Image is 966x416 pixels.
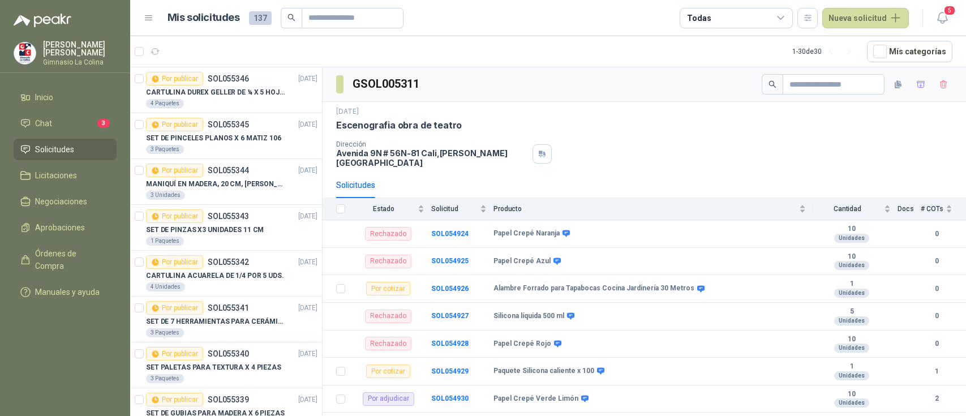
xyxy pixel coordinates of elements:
[146,118,203,131] div: Por publicar
[365,337,411,350] div: Rechazado
[14,217,117,238] a: Aprobaciones
[493,229,560,238] b: Papel Crepé Naranja
[813,335,891,344] b: 10
[834,261,869,270] div: Unidades
[365,227,411,241] div: Rechazado
[146,347,203,361] div: Por publicar
[208,75,249,83] p: SOL055346
[35,143,74,156] span: Solicitudes
[363,392,414,406] div: Por adjudicar
[14,42,36,64] img: Company Logo
[834,234,869,243] div: Unidades
[867,41,952,62] button: Mís categorías
[898,198,921,220] th: Docs
[921,338,952,349] b: 0
[822,8,909,28] button: Nueva solicitud
[813,252,891,261] b: 10
[813,205,882,213] span: Cantidad
[834,316,869,325] div: Unidades
[298,211,317,222] p: [DATE]
[834,289,869,298] div: Unidades
[146,393,203,406] div: Por publicar
[130,297,322,342] a: Por publicarSOL055341[DATE] SET DE 7 HERRAMIENTAS PARA CERÁMICA, [PERSON_NAME]3 Paquetes
[146,191,185,200] div: 3 Unidades
[298,165,317,176] p: [DATE]
[146,209,203,223] div: Por publicar
[146,316,287,327] p: SET DE 7 HERRAMIENTAS PARA CERÁMICA, [PERSON_NAME]
[493,340,551,349] b: Papel Crepé Rojo
[14,165,117,186] a: Licitaciones
[921,393,952,404] b: 2
[35,169,77,182] span: Licitaciones
[366,282,410,295] div: Por cotizar
[834,371,869,380] div: Unidades
[146,362,281,373] p: SET PALETAS PARA TEXTURA X 4 PIEZAS
[14,191,117,212] a: Negociaciones
[208,350,249,358] p: SOL055340
[146,145,184,154] div: 3 Paquetes
[352,205,415,213] span: Estado
[768,80,776,88] span: search
[146,164,203,177] div: Por publicar
[146,72,203,85] div: Por publicar
[14,87,117,108] a: Inicio
[365,310,411,323] div: Rechazado
[813,198,898,220] th: Cantidad
[43,41,117,57] p: [PERSON_NAME] [PERSON_NAME]
[336,148,528,168] p: Avenida 9N # 56N-81 Cali , [PERSON_NAME][GEOGRAPHIC_DATA]
[14,113,117,134] a: Chat3
[298,349,317,359] p: [DATE]
[921,311,952,321] b: 0
[249,11,272,25] span: 137
[813,225,891,234] b: 10
[834,344,869,353] div: Unidades
[431,198,493,220] th: Solicitud
[431,367,469,375] a: SOL054929
[834,398,869,408] div: Unidades
[14,14,71,27] img: Logo peakr
[813,390,891,399] b: 10
[35,286,100,298] span: Manuales y ayuda
[813,362,891,371] b: 1
[353,75,421,93] h3: GSOL005311
[493,312,564,321] b: Silicona líquida 500 ml
[130,159,322,205] a: Por publicarSOL055344[DATE] MANIQUÍ EN MADERA, 20 CM, [PERSON_NAME]3 Unidades
[130,67,322,113] a: Por publicarSOL055346[DATE] CARTULINA DUREX GELLER DE ¼ X 5 HOJAS4 Paquetes
[146,225,264,235] p: SET DE PINZAS X3 UNIDADES 11 CM
[298,303,317,314] p: [DATE]
[493,257,551,266] b: Papel Crepé Azul
[35,221,85,234] span: Aprobaciones
[35,117,52,130] span: Chat
[287,14,295,22] span: search
[431,394,469,402] a: SOL054930
[366,364,410,378] div: Por cotizar
[336,140,528,148] p: Dirección
[493,367,594,376] b: Paquete Silicona caliente x 100
[208,258,249,266] p: SOL055342
[146,179,287,190] p: MANIQUÍ EN MADERA, 20 CM, [PERSON_NAME]
[14,139,117,160] a: Solicitudes
[298,119,317,130] p: [DATE]
[97,119,110,128] span: 3
[208,166,249,174] p: SOL055344
[208,212,249,220] p: SOL055343
[298,257,317,268] p: [DATE]
[921,284,952,294] b: 0
[493,284,694,293] b: Alambre Forrado para Tapabocas Cocina Jardinería 30 Metros
[813,307,891,316] b: 5
[921,205,943,213] span: # COTs
[336,179,375,191] div: Solicitudes
[431,340,469,348] a: SOL054928
[35,247,106,272] span: Órdenes de Compra
[943,5,956,16] span: 5
[298,394,317,405] p: [DATE]
[146,301,203,315] div: Por publicar
[431,285,469,293] b: SOL054926
[687,12,711,24] div: Todas
[146,328,184,337] div: 3 Paquetes
[208,396,249,404] p: SOL055339
[431,312,469,320] a: SOL054927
